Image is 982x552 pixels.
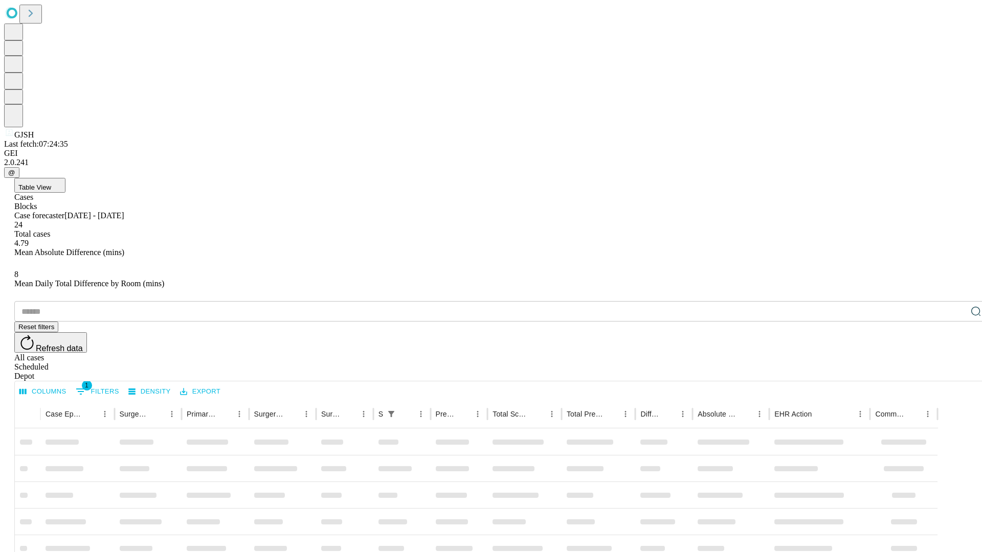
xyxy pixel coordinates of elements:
button: Reset filters [14,321,58,332]
span: 4.79 [14,239,29,247]
button: Sort [83,407,98,421]
button: Sort [150,407,165,421]
button: Show filters [384,407,398,421]
div: Primary Service [187,410,216,418]
button: Show filters [73,383,122,400]
span: 8 [14,270,18,279]
button: Sort [342,407,356,421]
div: Surgery Name [254,410,284,418]
button: Sort [218,407,232,421]
div: Surgery Date [321,410,341,418]
button: Sort [456,407,471,421]
div: 1 active filter [384,407,398,421]
div: 2.0.241 [4,158,978,167]
button: Sort [604,407,618,421]
button: Menu [618,407,633,421]
span: 1 [82,380,92,390]
div: Comments [875,410,905,418]
span: Mean Daily Total Difference by Room (mins) [14,279,164,288]
div: Difference [640,410,660,418]
button: @ [4,167,19,178]
button: Menu [853,407,867,421]
span: Table View [18,183,51,191]
span: Mean Absolute Difference (mins) [14,248,124,257]
span: Last fetch: 07:24:35 [4,140,68,148]
button: Refresh data [14,332,87,353]
div: Absolute Difference [698,410,737,418]
span: Refresh data [36,344,83,353]
span: @ [8,169,15,176]
span: Total cases [14,229,50,238]
button: Density [126,384,173,400]
span: 24 [14,220,23,229]
button: Sort [399,407,414,421]
div: GEI [4,149,978,158]
button: Menu [545,407,559,421]
button: Menu [299,407,314,421]
div: Predicted In Room Duration [436,410,456,418]
span: [DATE] - [DATE] [64,211,124,220]
button: Menu [471,407,485,421]
button: Menu [414,407,428,421]
div: Total Scheduled Duration [493,410,529,418]
button: Menu [752,407,767,421]
span: Reset filters [18,323,54,331]
button: Menu [676,407,690,421]
button: Menu [921,407,935,421]
button: Sort [661,407,676,421]
button: Menu [356,407,371,421]
button: Export [177,384,223,400]
div: Case Epic Id [46,410,82,418]
div: Scheduled In Room Duration [378,410,383,418]
button: Sort [285,407,299,421]
button: Menu [98,407,112,421]
div: EHR Action [774,410,812,418]
button: Menu [165,407,179,421]
button: Select columns [17,384,69,400]
div: Surgeon Name [120,410,149,418]
button: Sort [530,407,545,421]
span: GJSH [14,130,34,139]
button: Sort [738,407,752,421]
button: Sort [813,407,827,421]
button: Menu [232,407,247,421]
div: Total Predicted Duration [567,410,604,418]
span: Case forecaster [14,211,64,220]
button: Table View [14,178,65,193]
button: Sort [906,407,921,421]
